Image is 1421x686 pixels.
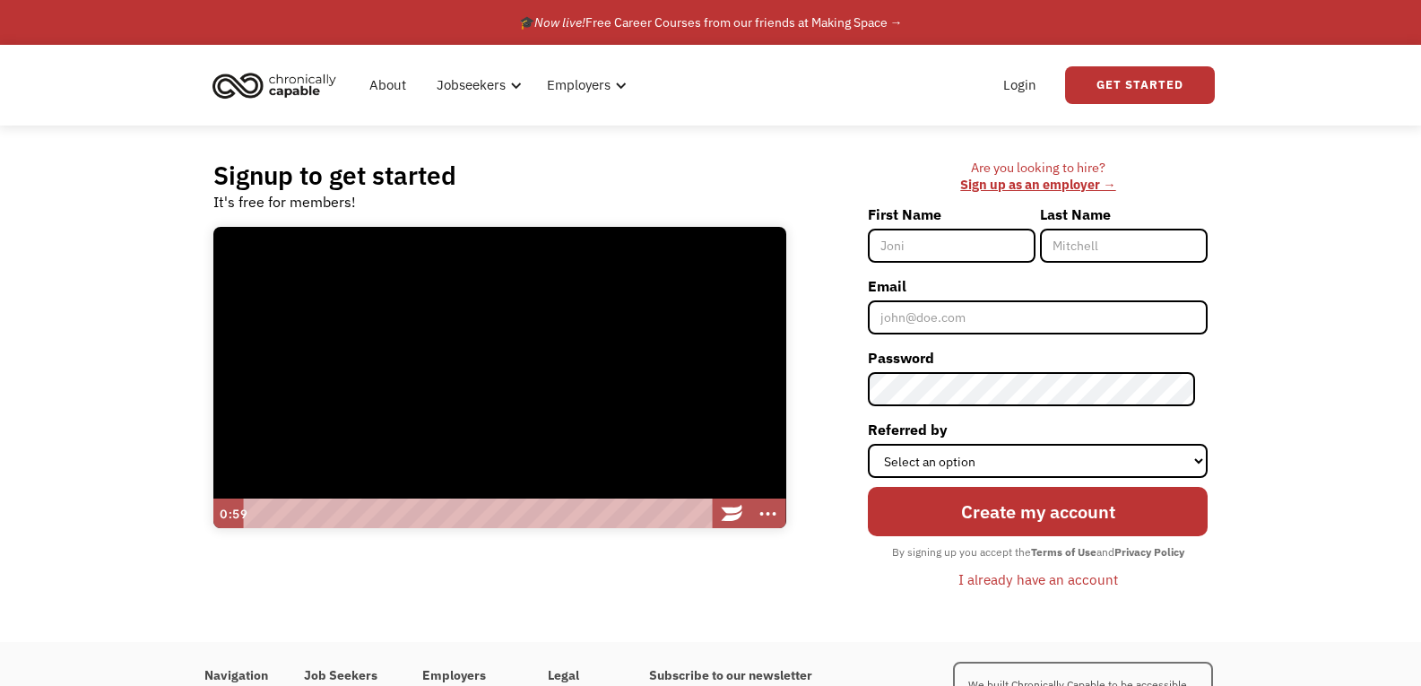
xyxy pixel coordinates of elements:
h4: Subscribe to our newsletter [649,668,853,684]
label: Referred by [868,415,1208,444]
div: Employers [536,56,632,114]
div: Playbar [252,499,706,529]
input: Joni [868,229,1035,263]
a: About [359,56,417,114]
label: Last Name [1040,200,1208,229]
button: Show more buttons [750,499,786,529]
div: Jobseekers [426,56,527,114]
a: Wistia Logo -- Learn More [715,499,750,529]
label: Email [868,272,1208,300]
img: Chronically Capable logo [207,65,342,105]
form: Member-Signup-Form [868,200,1208,594]
input: Create my account [868,487,1208,536]
h2: Signup to get started [213,160,456,191]
div: Employers [547,74,611,96]
a: home [207,65,350,105]
strong: Privacy Policy [1114,545,1184,559]
div: 🎓 Free Career Courses from our friends at Making Space → [519,12,903,33]
label: First Name [868,200,1035,229]
a: Get Started [1065,66,1215,104]
div: By signing up you accept the and [883,541,1193,564]
h4: Job Seekers [304,668,386,684]
h4: Navigation [204,668,268,684]
strong: Terms of Use [1031,545,1096,559]
a: Login [992,56,1047,114]
div: It's free for members! [213,191,356,213]
input: Mitchell [1040,229,1208,263]
h4: Employers [422,668,512,684]
input: john@doe.com [868,300,1208,334]
a: Sign up as an employer → [960,176,1115,193]
div: Are you looking to hire? ‍ [868,160,1208,193]
div: I already have an account [958,569,1118,590]
label: Password [868,343,1208,372]
a: I already have an account [945,564,1131,595]
div: Jobseekers [437,74,506,96]
em: Now live! [534,14,585,30]
h4: Legal [548,668,613,684]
